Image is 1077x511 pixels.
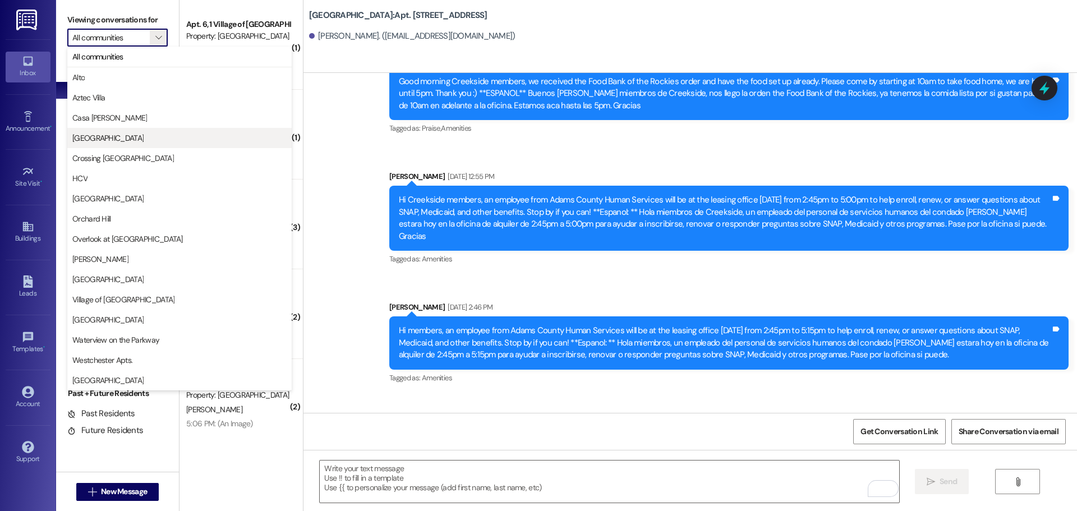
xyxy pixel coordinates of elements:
[6,217,50,247] a: Buildings
[155,33,162,42] i: 
[56,63,179,75] div: Prospects + Residents
[399,76,1051,112] div: Good morning Creekside members, we received the Food Bank of the Rockies order and have the food ...
[72,112,147,123] span: Casa [PERSON_NAME]
[422,373,452,383] span: Amenities
[67,408,135,420] div: Past Residents
[389,251,1069,267] div: Tagged as:
[72,334,159,346] span: Waterview on the Parkway
[853,419,945,444] button: Get Conversation Link
[6,272,50,302] a: Leads
[76,483,159,501] button: New Message
[422,254,452,264] span: Amenities
[445,171,494,182] div: [DATE] 12:55 PM
[43,343,45,351] span: •
[959,426,1058,438] span: Share Conversation via email
[72,132,144,144] span: [GEOGRAPHIC_DATA]
[6,162,50,192] a: Site Visit •
[389,120,1069,136] div: Tagged as:
[951,419,1066,444] button: Share Conversation via email
[72,213,111,224] span: Orchard Hill
[320,461,899,503] textarea: To enrich screen reader interactions, please activate Accessibility in Grammarly extension settings
[72,29,150,47] input: All communities
[56,388,179,399] div: Past + Future Residents
[309,10,487,21] b: [GEOGRAPHIC_DATA]: Apt. [STREET_ADDRESS]
[445,301,493,313] div: [DATE] 2:46 PM
[186,45,303,56] span: [PERSON_NAME] [PERSON_NAME]
[56,183,179,195] div: Prospects
[72,153,174,164] span: Crossing [GEOGRAPHIC_DATA]
[915,469,969,494] button: Send
[72,355,132,366] span: Westchester Apts.
[441,123,471,133] span: Amenities
[72,274,144,285] span: [GEOGRAPHIC_DATA]
[56,285,179,297] div: Residents
[186,418,253,429] div: 5:06 PM: (An Image)
[72,375,144,386] span: [GEOGRAPHIC_DATA]
[186,30,290,42] div: Property: [GEOGRAPHIC_DATA]
[422,123,441,133] span: Praise ,
[389,301,1069,317] div: [PERSON_NAME]
[16,10,39,30] img: ResiDesk Logo
[186,404,242,415] span: [PERSON_NAME]
[1014,477,1022,486] i: 
[40,178,42,186] span: •
[88,487,96,496] i: 
[389,370,1069,386] div: Tagged as:
[72,173,88,184] span: HCV
[101,486,147,498] span: New Message
[860,426,938,438] span: Get Conversation Link
[927,477,935,486] i: 
[6,52,50,82] a: Inbox
[67,11,168,29] label: Viewing conversations for
[72,254,128,265] span: [PERSON_NAME]
[72,193,144,204] span: [GEOGRAPHIC_DATA]
[186,389,290,401] div: Property: [GEOGRAPHIC_DATA]
[186,19,290,30] div: Apt. 6, 1 Village of [GEOGRAPHIC_DATA]
[50,123,52,131] span: •
[399,325,1051,361] div: Hi members, an employee from Adams County Human Services will be at the leasing office [DATE] fro...
[72,72,85,83] span: Alto
[72,294,174,305] span: Village of [GEOGRAPHIC_DATA]
[72,92,105,103] span: Aztec Villa
[6,383,50,413] a: Account
[6,328,50,358] a: Templates •
[72,233,183,245] span: Overlook at [GEOGRAPHIC_DATA]
[6,438,50,468] a: Support
[399,194,1051,242] div: Hi Creekside members, an employee from Adams County Human Services will be at the leasing office ...
[309,30,516,42] div: [PERSON_NAME]. ([EMAIL_ADDRESS][DOMAIN_NAME])
[940,476,957,487] span: Send
[72,314,144,325] span: [GEOGRAPHIC_DATA]
[67,425,143,436] div: Future Residents
[389,171,1069,186] div: [PERSON_NAME]
[72,51,123,62] span: All communities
